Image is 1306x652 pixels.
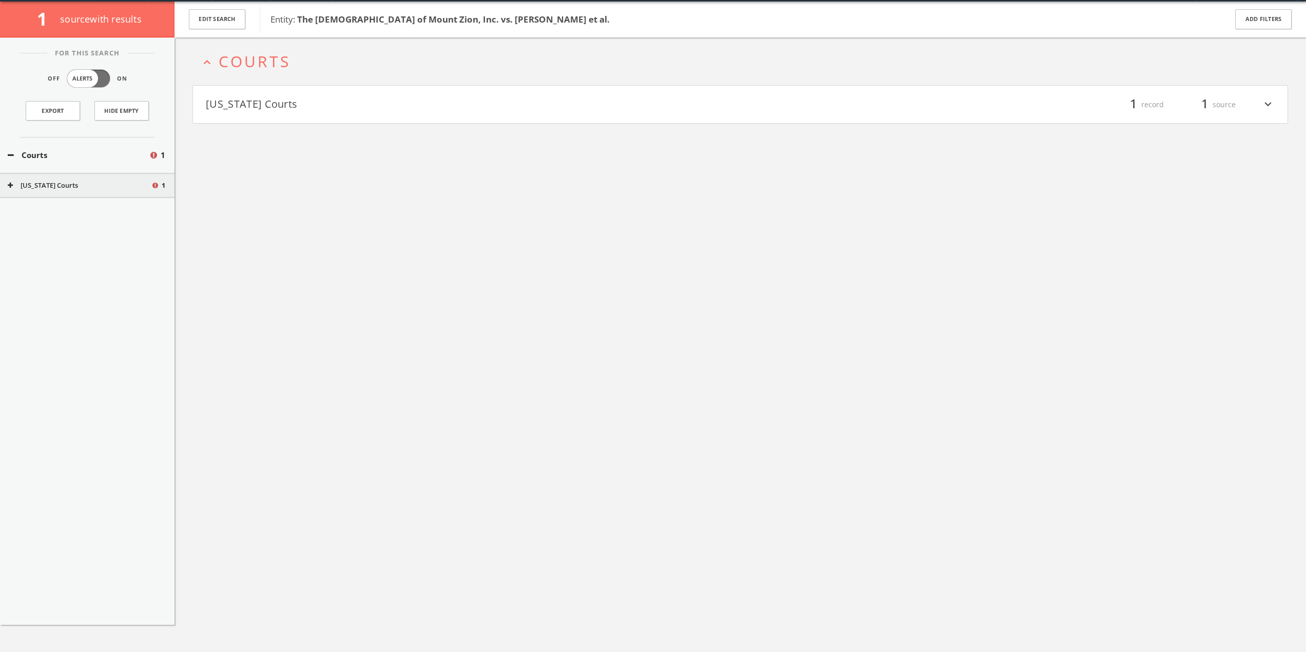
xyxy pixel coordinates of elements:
[117,74,127,83] span: On
[200,55,214,69] i: expand_less
[48,74,60,83] span: Off
[94,101,149,121] button: Hide Empty
[1261,96,1275,113] i: expand_more
[1235,9,1292,29] button: Add Filters
[60,13,142,25] span: source with results
[37,7,56,31] span: 1
[206,96,740,113] button: [US_STATE] Courts
[1174,96,1236,113] div: source
[161,149,165,161] span: 1
[189,9,245,29] button: Edit Search
[8,149,149,161] button: Courts
[1197,95,1213,113] span: 1
[270,13,610,25] span: Entity:
[219,51,290,72] span: Courts
[1125,95,1141,113] span: 1
[8,181,151,191] button: [US_STATE] Courts
[1102,96,1164,113] div: record
[26,101,80,121] a: Export
[47,48,127,58] span: For This Search
[162,181,165,191] span: 1
[297,13,610,25] b: The [DEMOGRAPHIC_DATA] of Mount Zion, Inc. vs. [PERSON_NAME] et al.
[200,53,1288,70] button: expand_lessCourts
